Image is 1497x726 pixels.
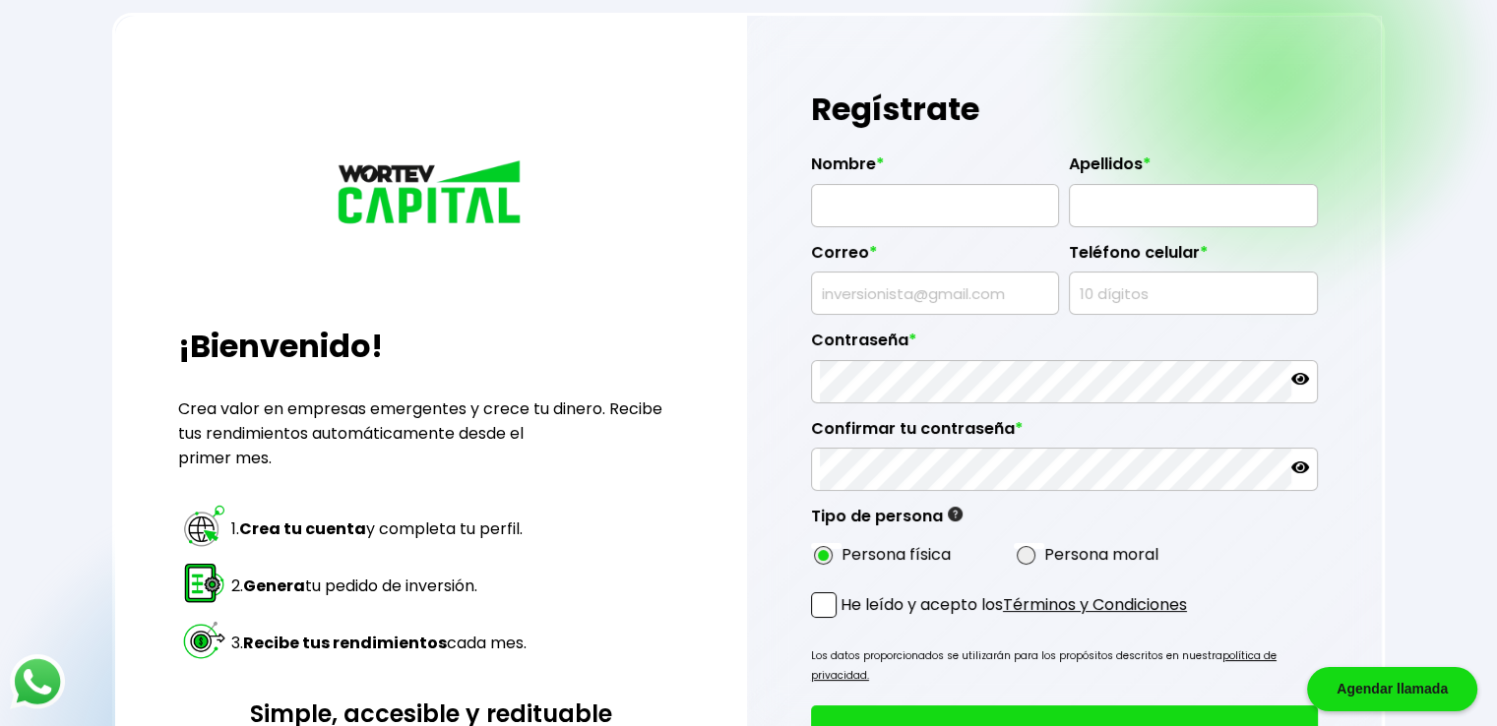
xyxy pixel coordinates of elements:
[1069,243,1317,272] label: Teléfono celular
[181,617,227,663] img: paso 3
[811,648,1277,683] a: política de privacidad.
[1044,542,1158,567] label: Persona moral
[243,632,447,654] strong: Recibe tus rendimientos
[811,646,1318,686] p: Los datos proporcionados se utilizarán para los propósitos descritos en nuestra
[178,323,683,370] h2: ¡Bienvenido!
[811,243,1059,272] label: Correo
[811,154,1059,184] label: Nombre
[1078,272,1308,314] input: 10 dígitos
[333,157,530,230] img: logo_wortev_capital
[239,517,366,540] strong: Crea tu cuenta
[181,560,227,606] img: paso 2
[841,592,1187,617] p: He leído y acepto los
[811,419,1318,449] label: Confirmar tu contraseña
[820,272,1050,314] input: inversionista@gmail.com
[178,396,683,470] p: Crea valor en empresas emergentes y crece tu dinero. Recibe tus rendimientos automáticamente desd...
[811,80,1318,139] h1: Regístrate
[842,542,951,567] label: Persona física
[811,507,963,536] label: Tipo de persona
[1307,667,1477,711] div: Agendar llamada
[948,507,963,521] img: gfR76cHglkPwleuBLjWdxeZVvX9Wp6JBDmjRYY8JYDQn16A2ICN00zLTgIroGa6qie5tIuWH7V3AapTKqzv+oMZsGfMUqL5JM...
[1003,593,1187,616] a: Términos y Condiciones
[230,559,528,614] td: 2. tu pedido de inversión.
[230,616,528,671] td: 3. cada mes.
[10,654,65,709] img: logos_whatsapp-icon.242b2217.svg
[243,575,305,597] strong: Genera
[811,331,1318,360] label: Contraseña
[230,502,528,557] td: 1. y completa tu perfil.
[1069,154,1317,184] label: Apellidos
[181,503,227,549] img: paso 1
